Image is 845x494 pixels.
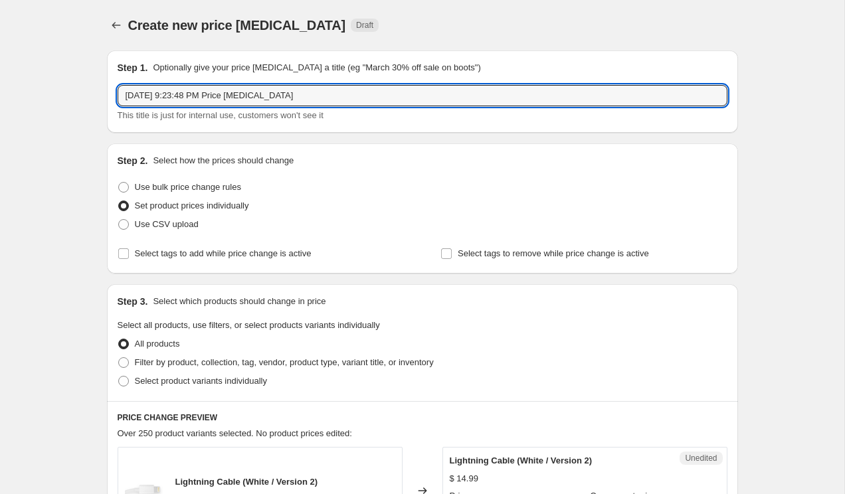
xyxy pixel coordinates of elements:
span: Set product prices individually [135,201,249,210]
span: Use bulk price change rules [135,182,241,192]
span: Unedited [685,453,717,463]
p: Optionally give your price [MEDICAL_DATA] a title (eg "March 30% off sale on boots") [153,61,480,74]
span: Lightning Cable (White / Version 2) [450,455,593,465]
h6: PRICE CHANGE PREVIEW [118,412,727,423]
span: Use CSV upload [135,219,199,229]
p: Select which products should change in price [153,295,326,308]
span: Over 250 product variants selected. No product prices edited: [118,428,352,438]
button: Price change jobs [107,16,126,35]
span: Select tags to remove while price change is active [458,248,649,258]
span: Draft [356,20,373,31]
h2: Step 3. [118,295,148,308]
input: 30% off holiday sale [118,85,727,106]
span: Select all products, use filters, or select products variants individually [118,320,380,330]
span: This title is just for internal use, customers won't see it [118,110,324,120]
span: All products [135,339,180,349]
span: Create new price [MEDICAL_DATA] [128,18,346,33]
span: Select product variants individually [135,376,267,386]
h2: Step 1. [118,61,148,74]
span: Filter by product, collection, tag, vendor, product type, variant title, or inventory [135,357,434,367]
p: Select how the prices should change [153,154,294,167]
span: $ 14.99 [450,473,478,483]
span: Lightning Cable (White / Version 2) [175,477,318,487]
h2: Step 2. [118,154,148,167]
span: Select tags to add while price change is active [135,248,312,258]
